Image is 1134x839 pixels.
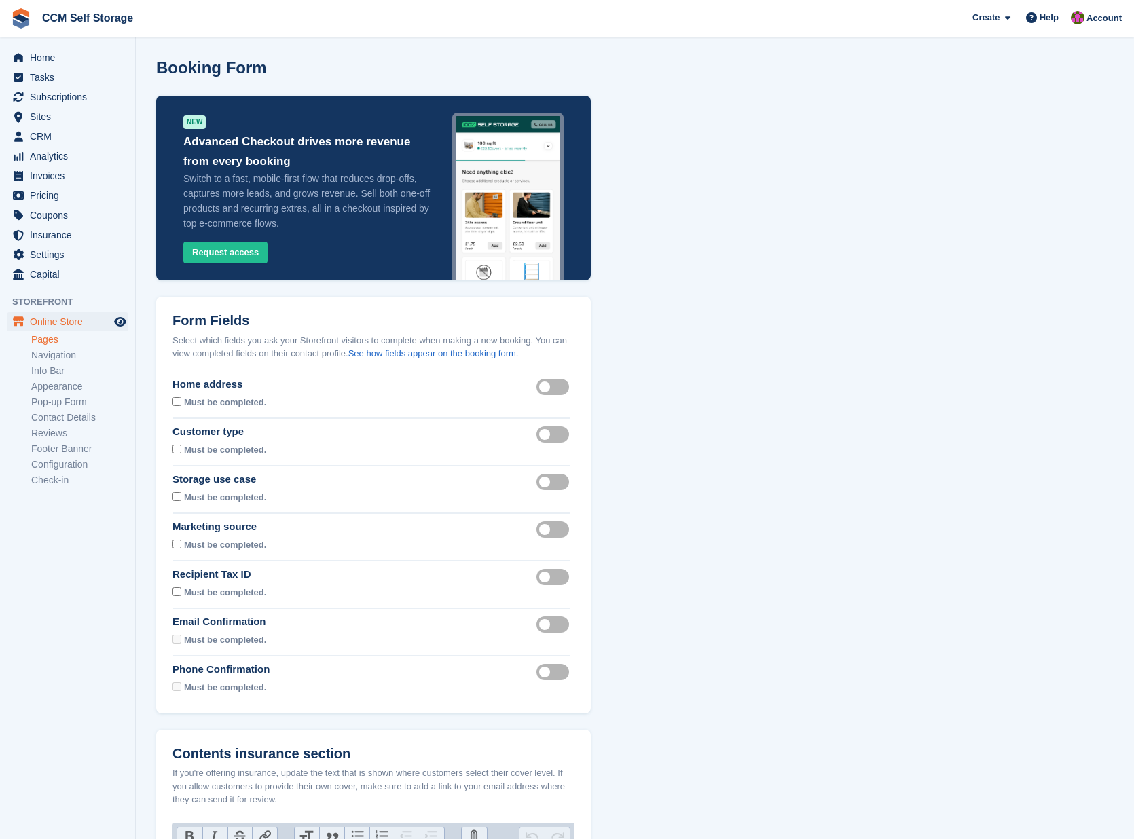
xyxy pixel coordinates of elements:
span: Settings [30,245,111,264]
span: Account [1086,12,1122,25]
label: Recipient tax id visible [536,576,574,578]
a: See how fields appear on the booking form. [348,348,519,358]
h1: Booking Form [156,58,267,77]
div: Phone Confirmation [172,662,270,677]
img: stora-icon-8386f47178a22dfd0bd8f6a31ec36ba5ce8667c1dd55bd0f319d3a0aa187defe.svg [11,8,31,29]
span: Online Store [30,312,111,331]
label: Customer type visible [536,433,574,435]
label: Phone confirmation required [536,671,574,673]
label: Home address visible [536,386,574,388]
div: Home address [172,377,269,392]
span: Invoices [30,166,111,185]
a: menu [7,225,128,244]
a: Appearance [31,380,128,393]
span: Analytics [30,147,111,166]
a: Pop-up Form [31,396,128,409]
div: Customer type [172,424,269,440]
h2: Contents insurance section [172,746,574,762]
div: Must be completed. [184,489,266,504]
span: Storefront [12,295,135,309]
label: Email confirmation required [536,623,574,625]
a: menu [7,265,128,284]
span: CRM [30,127,111,146]
span: Pricing [30,186,111,205]
div: Recipient Tax ID [172,567,269,582]
a: Preview store [112,314,128,330]
a: Footer Banner [31,443,128,455]
div: Must be completed. [184,394,266,409]
div: Email Confirmation [172,614,269,630]
a: menu [7,186,128,205]
a: menu [7,206,128,225]
div: Must be completed. [184,632,266,647]
div: Select which fields you ask your Storefront visitors to complete when making a new booking. You c... [172,334,574,360]
label: Marketing source visible [536,528,574,530]
a: menu [7,166,128,185]
div: Must be completed. [184,584,266,599]
div: Must be completed. [184,679,266,694]
span: Sites [30,107,111,126]
span: Capital [30,265,111,284]
a: Check-in [31,474,128,487]
a: Pages [31,333,128,346]
img: advanced_checkout-3a6f29b8f307e128f80f36cbef5223c0c28d0aeba6f80f7118ca5621cf25e01c.png [452,113,564,338]
span: Home [30,48,111,67]
a: Info Bar [31,365,128,377]
a: menu [7,88,128,107]
a: menu [7,147,128,166]
a: menu [7,127,128,146]
span: Help [1040,11,1059,24]
button: Request access [183,242,268,264]
a: menu [7,68,128,87]
a: Reviews [31,427,128,440]
div: Storage use case [172,472,269,487]
span: Insurance [30,225,111,244]
span: Create [972,11,1000,24]
div: NEW [183,115,206,129]
div: If you're offering insurance, update the text that is shown where customers select their cover le... [172,766,574,806]
span: Subscriptions [30,88,111,107]
span: Tasks [30,68,111,87]
a: Navigation [31,349,128,362]
p: Switch to a fast, mobile-first flow that reduces drop-offs, captures more leads, and grows revenu... [183,171,432,231]
a: Configuration [31,458,128,471]
a: menu [7,48,128,67]
img: Tracy St Clair [1071,11,1084,24]
label: Storage use case visible [536,481,574,483]
a: menu [7,245,128,264]
p: Advanced Checkout drives more revenue from every booking [183,132,432,171]
h2: Form Fields [172,313,574,329]
div: Marketing source [172,519,269,535]
a: Contact Details [31,411,128,424]
a: menu [7,312,128,331]
span: Coupons [30,206,111,225]
div: Must be completed. [184,442,266,457]
a: CCM Self Storage [37,7,139,29]
a: menu [7,107,128,126]
div: Must be completed. [184,537,266,552]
